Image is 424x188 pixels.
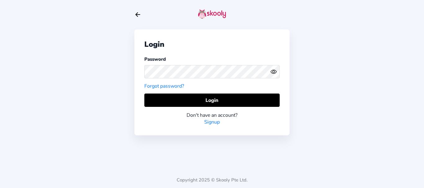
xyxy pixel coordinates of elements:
img: skooly-logo.png [198,9,226,19]
button: arrow back outline [134,11,141,18]
label: Password [144,56,166,62]
a: Forgot password? [144,83,184,90]
button: eye outlineeye off outline [270,68,280,75]
div: Login [144,39,280,49]
ion-icon: eye outline [270,68,277,75]
div: Don't have an account? [144,112,280,119]
button: Login [144,94,280,107]
a: Signup [204,119,220,125]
